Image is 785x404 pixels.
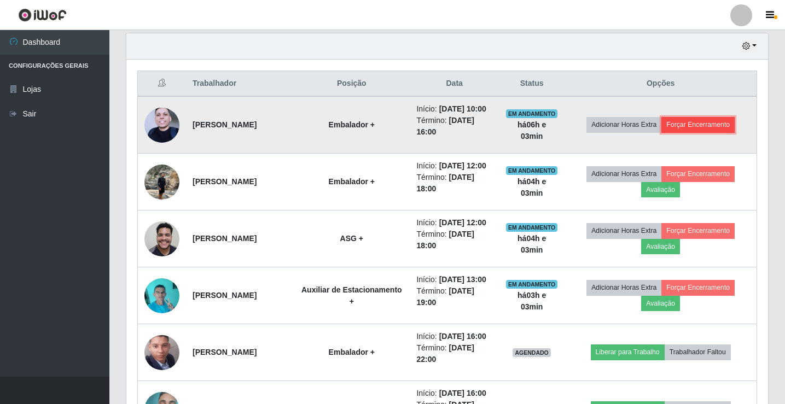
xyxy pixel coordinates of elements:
strong: há 04 h e 03 min [517,177,546,197]
th: Trabalhador [186,71,293,97]
span: EM ANDAMENTO [506,166,558,175]
span: AGENDADO [513,348,551,357]
time: [DATE] 12:00 [439,161,486,170]
strong: [PERSON_NAME] [193,120,257,129]
li: Término: [416,229,492,251]
strong: [PERSON_NAME] [193,291,257,300]
button: Adicionar Horas Extra [586,223,661,238]
strong: [PERSON_NAME] [193,348,257,356]
strong: ASG + [340,234,363,243]
span: EM ANDAMENTO [506,109,558,118]
th: Status [499,71,565,97]
li: Término: [416,115,492,138]
strong: [PERSON_NAME] [193,177,257,186]
time: [DATE] 10:00 [439,104,486,113]
li: Início: [416,160,492,172]
img: 1699884729750.jpeg [144,272,179,319]
button: Forçar Encerramento [661,223,735,238]
th: Data [410,71,499,97]
img: 1700098236719.jpeg [144,159,179,205]
button: Forçar Encerramento [661,117,735,132]
img: CoreUI Logo [18,8,67,22]
img: 1718410528864.jpeg [144,314,179,390]
span: EM ANDAMENTO [506,223,558,232]
button: Forçar Encerramento [661,166,735,181]
strong: Embalador + [329,177,375,186]
th: Posição [293,71,410,97]
time: [DATE] 16:00 [439,389,486,397]
span: EM ANDAMENTO [506,280,558,289]
strong: há 03 h e 03 min [517,291,546,311]
img: 1706546677123.jpeg [144,102,179,148]
li: Início: [416,103,492,115]
strong: há 06 h e 03 min [517,120,546,140]
time: [DATE] 16:00 [439,332,486,341]
li: Início: [416,388,492,399]
button: Adicionar Horas Extra [586,280,661,295]
strong: há 04 h e 03 min [517,234,546,254]
li: Início: [416,217,492,229]
li: Início: [416,274,492,285]
img: 1750720776565.jpeg [144,215,179,262]
button: Avaliação [641,239,680,254]
li: Término: [416,172,492,195]
strong: Embalador + [329,120,375,129]
strong: [PERSON_NAME] [193,234,257,243]
button: Trabalhador Faltou [665,344,731,360]
button: Adicionar Horas Extra [586,166,661,181]
li: Início: [416,331,492,342]
strong: Auxiliar de Estacionamento + [301,285,402,306]
button: Liberar para Trabalho [591,344,665,360]
time: [DATE] 12:00 [439,218,486,227]
time: [DATE] 13:00 [439,275,486,284]
button: Avaliação [641,182,680,197]
th: Opções [565,71,757,97]
li: Término: [416,342,492,365]
button: Avaliação [641,296,680,311]
button: Forçar Encerramento [661,280,735,295]
li: Término: [416,285,492,308]
strong: Embalador + [329,348,375,356]
button: Adicionar Horas Extra [586,117,661,132]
